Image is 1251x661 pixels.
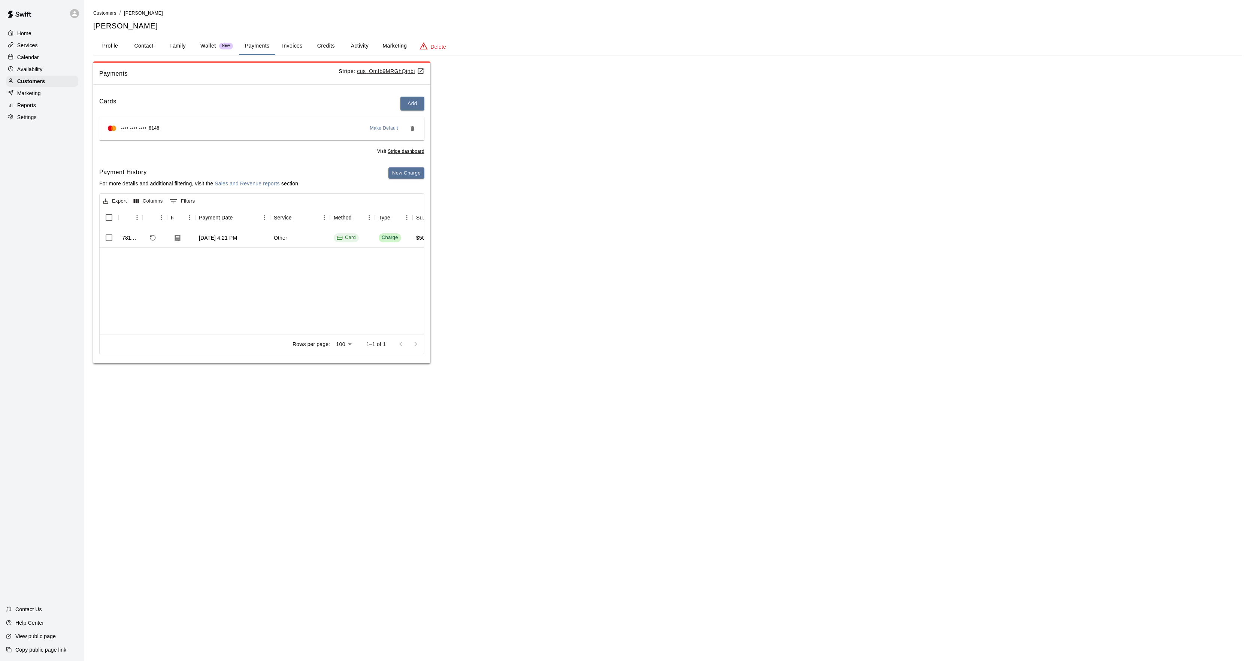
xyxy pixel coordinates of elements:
[406,122,418,134] button: Remove
[400,97,424,110] button: Add
[146,212,157,223] button: Sort
[93,10,116,16] a: Customers
[274,234,287,242] div: Other
[377,148,424,155] span: Visit
[146,231,159,244] span: Refund payment
[93,21,1242,31] h5: [PERSON_NAME]
[370,125,399,132] span: Make Default
[17,66,43,73] p: Availability
[99,167,300,177] h6: Payment History
[431,43,446,51] p: Delete
[367,122,402,134] button: Make Default
[319,212,330,223] button: Menu
[122,212,133,223] button: Sort
[173,212,184,223] button: Sort
[357,68,424,74] a: cus_OmIb9MRGhQjnbi
[15,646,66,654] p: Copy public page link
[401,212,412,223] button: Menu
[375,207,412,228] div: Type
[171,231,184,245] button: Download Receipt
[122,234,139,242] div: 781245
[149,125,159,132] span: 8148
[167,207,195,228] div: Receipt
[6,88,78,99] a: Marketing
[366,340,386,348] p: 1–1 of 1
[259,212,270,223] button: Menu
[99,97,116,110] h6: Cards
[339,67,424,75] p: Stripe:
[171,207,173,228] div: Receipt
[17,78,45,85] p: Customers
[195,207,270,228] div: Payment Date
[99,69,339,79] span: Payments
[17,30,31,37] p: Home
[382,234,398,241] div: Charge
[101,195,129,207] button: Export
[292,212,302,223] button: Sort
[17,90,41,97] p: Marketing
[127,37,161,55] button: Contact
[337,234,356,241] div: Card
[124,10,163,16] span: [PERSON_NAME]
[343,37,376,55] button: Activity
[15,619,44,627] p: Help Center
[293,340,330,348] p: Rows per page:
[390,212,401,223] button: Sort
[143,207,167,228] div: Refund
[274,207,292,228] div: Service
[376,37,413,55] button: Marketing
[364,212,375,223] button: Menu
[17,113,37,121] p: Settings
[93,37,127,55] button: Profile
[17,42,38,49] p: Services
[6,40,78,51] a: Services
[330,207,375,228] div: Method
[168,195,197,207] button: Show filters
[118,207,143,228] div: Id
[233,212,243,223] button: Sort
[200,42,216,50] p: Wallet
[119,9,121,17] li: /
[93,37,1242,55] div: basic tabs example
[99,180,300,187] p: For more details and additional filtering, visit the section.
[379,207,390,228] div: Type
[6,100,78,111] a: Reports
[219,43,233,48] span: New
[15,606,42,613] p: Contact Us
[6,112,78,123] a: Settings
[6,64,78,75] div: Availability
[334,207,352,228] div: Method
[15,633,56,640] p: View public page
[416,207,428,228] div: Subtotal
[333,339,354,350] div: 100
[17,101,36,109] p: Reports
[199,234,237,242] div: Aug 28, 2025, 4:21 PM
[161,37,194,55] button: Family
[17,54,39,61] p: Calendar
[6,52,78,63] a: Calendar
[388,149,424,154] a: Stripe dashboard
[184,212,195,223] button: Menu
[309,37,343,55] button: Credits
[275,37,309,55] button: Invoices
[156,212,167,223] button: Menu
[270,207,330,228] div: Service
[93,9,1242,17] nav: breadcrumb
[6,28,78,39] a: Home
[105,125,119,132] img: Credit card brand logo
[6,76,78,87] a: Customers
[131,212,143,223] button: Menu
[239,37,275,55] button: Payments
[132,195,165,207] button: Select columns
[416,234,436,242] div: $500.00
[215,181,279,187] a: Sales and Revenue reports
